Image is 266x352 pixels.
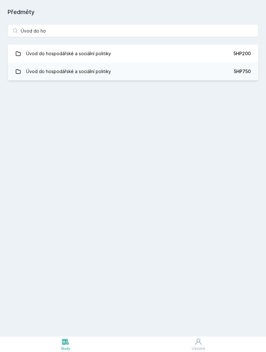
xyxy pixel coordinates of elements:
div: Úvod do hospodářské a sociální politiky [26,65,111,78]
a: Úvod do hospodářské a sociální politiky 5HP750 [8,63,258,80]
input: Název nebo ident předmětu… [8,24,258,37]
a: Úvod do hospodářské a sociální politiky 5HP200 [8,45,258,63]
div: Uživatel [192,346,205,351]
div: Study [61,346,70,351]
h1: Předměty [8,8,258,17]
div: Úvod do hospodářské a sociální politiky [26,47,111,60]
div: 5HP200 [233,50,251,57]
div: 5HP750 [234,68,251,75]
